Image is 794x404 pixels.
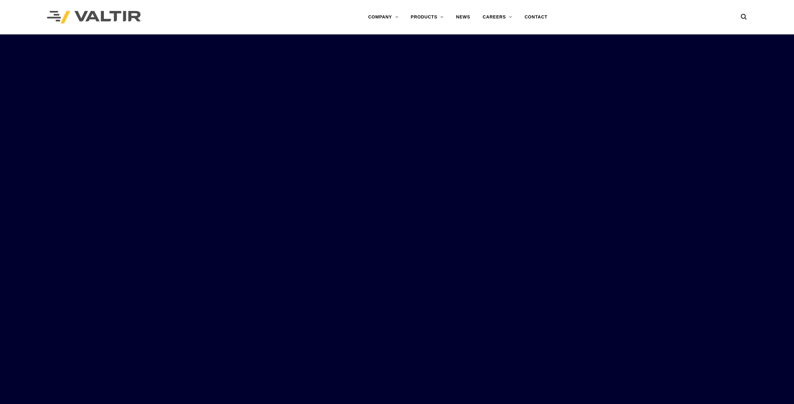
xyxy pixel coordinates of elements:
img: Valtir [47,11,141,24]
a: CAREERS [476,11,518,23]
a: COMPANY [362,11,404,23]
a: CONTACT [518,11,554,23]
a: NEWS [450,11,476,23]
a: PRODUCTS [404,11,450,23]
